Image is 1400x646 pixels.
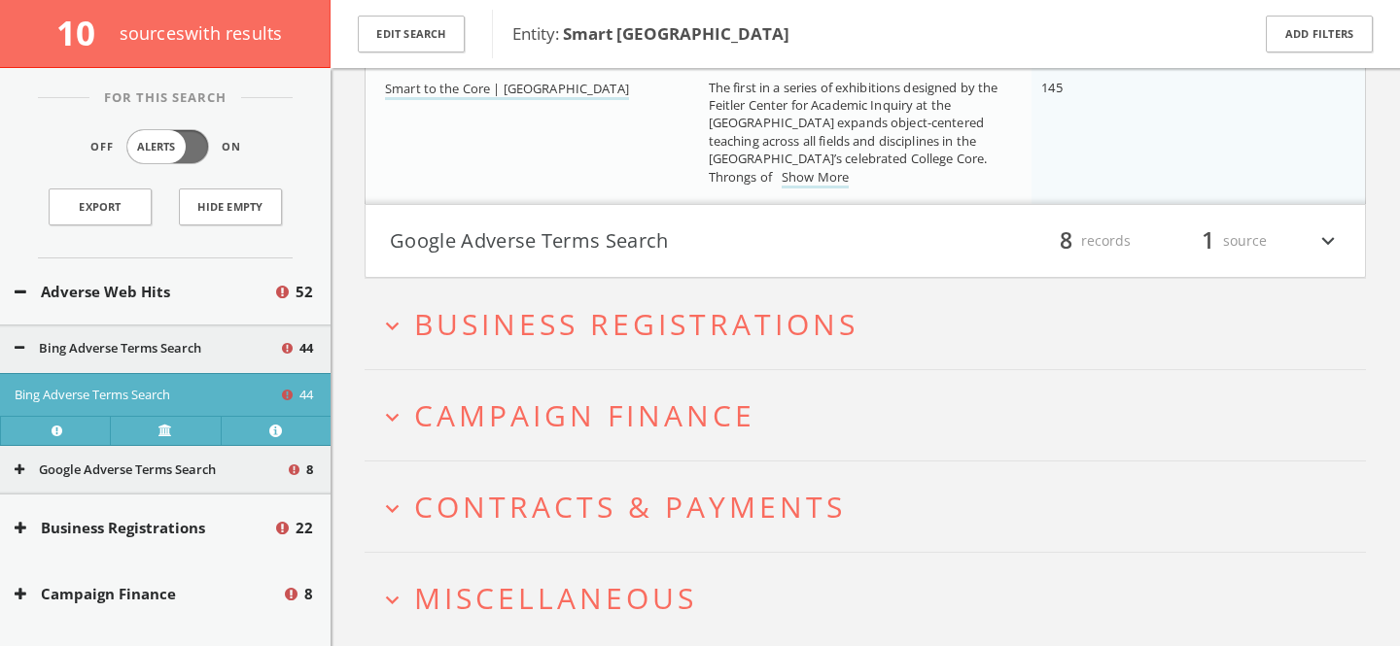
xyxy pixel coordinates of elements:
span: Miscellaneous [414,578,697,618]
div: records [1014,224,1131,257]
span: On [222,139,241,155]
span: 10 [56,10,112,55]
span: Off [90,139,114,155]
span: Entity: [512,22,789,45]
span: 1 [1193,223,1223,257]
a: Smart to the Core | [GEOGRAPHIC_DATA] [385,80,629,100]
button: Business Registrations [15,517,273,539]
span: 8 [1051,223,1081,257]
button: Campaign Finance [15,583,282,605]
span: source s with results [120,21,283,45]
i: expand_more [1315,224,1341,257]
button: Edit Search [358,16,465,53]
b: Smart [GEOGRAPHIC_DATA] [563,22,789,45]
span: 8 [304,583,313,605]
button: Adverse Web Hits [15,281,273,303]
span: 44 [299,339,313,358]
button: expand_moreContracts & Payments [379,491,1366,523]
button: Google Adverse Terms Search [390,224,865,257]
span: Campaign Finance [414,395,755,435]
span: Business Registrations [414,304,858,344]
button: expand_moreMiscellaneous [379,582,1366,614]
span: 22 [296,517,313,539]
span: The first in a series of exhibitions designed by the Feitler Center for Academic Inquiry at the [... [709,79,998,186]
button: Hide Empty [179,188,282,225]
span: 44 [299,386,313,405]
a: Show More [782,168,849,188]
button: Bing Adverse Terms Search [15,339,279,358]
a: Export [49,188,152,225]
span: 8 [306,460,313,480]
span: 52 [296,281,313,303]
a: Verify at source [110,416,220,445]
button: expand_moreCampaign Finance [379,399,1366,431]
button: Add Filters [1266,16,1373,53]
button: Bing Adverse Terms Search [15,386,279,405]
i: expand_more [379,495,405,522]
span: 145 [1041,79,1062,96]
button: Google Adverse Terms Search [15,460,286,480]
i: expand_more [379,587,405,613]
span: For This Search [89,88,241,108]
i: expand_more [379,313,405,339]
div: source [1150,224,1267,257]
button: expand_moreBusiness Registrations [379,308,1366,340]
span: Contracts & Payments [414,487,846,527]
i: expand_more [379,404,405,430]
